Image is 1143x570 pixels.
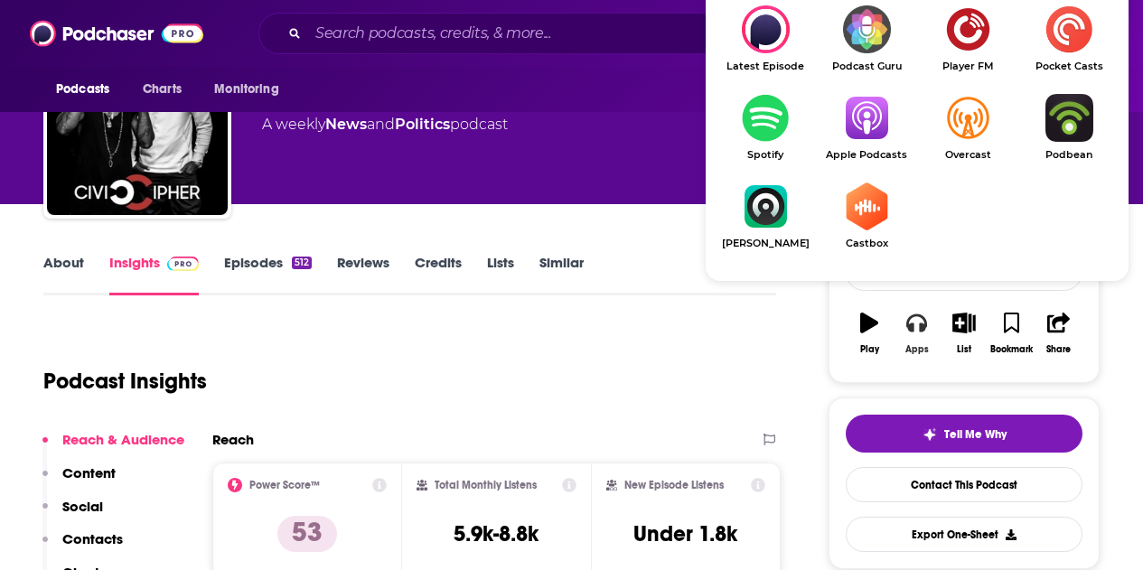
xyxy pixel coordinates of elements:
[893,301,940,366] button: Apps
[42,530,123,564] button: Contacts
[62,498,103,515] p: Social
[212,431,254,448] h2: Reach
[846,301,893,366] button: Play
[846,415,1082,453] button: tell me why sparkleTell Me Why
[715,182,816,249] a: Castro[PERSON_NAME]
[415,254,462,295] a: Credits
[42,431,184,464] button: Reach & Audience
[1018,5,1120,72] a: Pocket CastsPocket Casts
[1018,149,1120,161] span: Podbean
[846,467,1082,502] a: Contact This Podcast
[337,254,389,295] a: Reviews
[715,61,816,72] span: Latest Episode
[1018,61,1120,72] span: Pocket Casts
[435,479,537,491] h2: Total Monthly Listens
[43,254,84,295] a: About
[454,520,539,547] h3: 5.9k-8.8k
[201,72,302,107] button: open menu
[816,182,917,249] a: CastboxCastbox
[624,479,724,491] h2: New Episode Listens
[292,257,312,269] div: 512
[167,257,199,271] img: Podchaser Pro
[917,149,1018,161] span: Overcast
[715,94,816,161] a: SpotifySpotify
[325,116,367,133] a: News
[62,464,116,481] p: Content
[988,301,1035,366] button: Bookmark
[42,498,103,531] button: Social
[816,61,917,72] span: Podcast Guru
[816,94,917,161] a: Apple PodcastsApple Podcasts
[539,254,584,295] a: Similar
[43,368,207,395] h1: Podcast Insights
[30,16,203,51] img: Podchaser - Follow, Share and Rate Podcasts
[816,238,917,249] span: Castbox
[109,254,199,295] a: InsightsPodchaser Pro
[214,77,278,102] span: Monitoring
[56,77,109,102] span: Podcasts
[1046,344,1071,355] div: Share
[131,72,192,107] a: Charts
[923,427,937,442] img: tell me why sparkle
[367,116,395,133] span: and
[395,116,450,133] a: Politics
[1018,94,1120,161] a: PodbeanPodbean
[944,427,1007,442] span: Tell Me Why
[42,464,116,498] button: Content
[62,530,123,547] p: Contacts
[816,5,917,72] a: Podcast GuruPodcast Guru
[715,149,816,161] span: Spotify
[816,149,917,161] span: Apple Podcasts
[846,517,1082,552] button: Export One-Sheet
[917,94,1018,161] a: OvercastOvercast
[43,72,133,107] button: open menu
[917,61,1018,72] span: Player FM
[224,254,312,295] a: Episodes512
[249,479,320,491] h2: Power Score™
[143,77,182,102] span: Charts
[487,254,514,295] a: Lists
[715,238,816,249] span: [PERSON_NAME]
[277,516,337,552] p: 53
[905,344,929,355] div: Apps
[47,34,228,215] img: Civic Cipher
[715,5,816,72] div: Civic Cipher on Latest Episode
[262,114,508,135] div: A weekly podcast
[633,520,737,547] h3: Under 1.8k
[1035,301,1082,366] button: Share
[990,344,1033,355] div: Bookmark
[860,344,879,355] div: Play
[308,19,774,48] input: Search podcasts, credits, & more...
[957,344,971,355] div: List
[62,431,184,448] p: Reach & Audience
[941,301,988,366] button: List
[917,5,1018,72] a: Player FMPlayer FM
[258,13,938,54] div: Search podcasts, credits, & more...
